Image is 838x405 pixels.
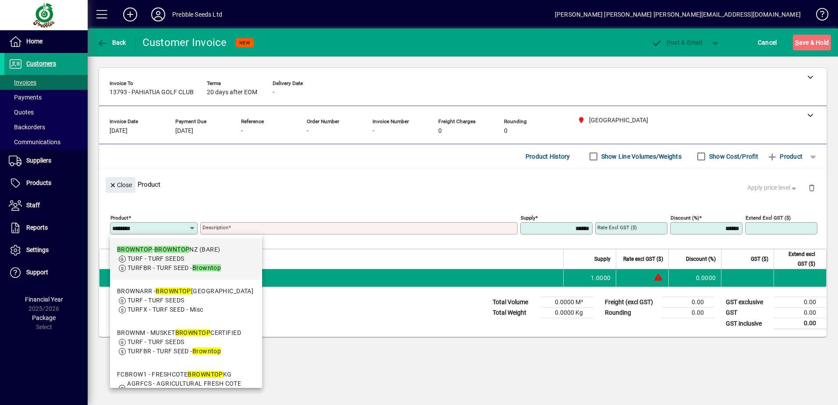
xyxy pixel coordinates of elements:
[662,308,714,318] td: 0.00
[106,177,135,193] button: Close
[591,274,611,282] span: 1.0000
[721,297,774,308] td: GST exclusive
[774,308,827,318] td: 0.00
[671,215,699,221] mat-label: Discount (%)
[4,120,88,135] a: Backorders
[795,36,829,50] span: ave & Hold
[4,75,88,90] a: Invoices
[488,308,541,318] td: Total Weight
[555,7,801,21] div: [PERSON_NAME] [PERSON_NAME] [PERSON_NAME][EMAIL_ADDRESS][DOMAIN_NAME]
[801,177,822,198] button: Delete
[9,109,34,116] span: Quotes
[26,269,48,276] span: Support
[801,184,822,192] app-page-header-button: Delete
[144,7,172,22] button: Profile
[4,150,88,172] a: Suppliers
[667,39,671,46] span: P
[117,287,253,296] div: BROWNARR - [GEOGRAPHIC_DATA]
[751,254,768,264] span: GST ($)
[117,246,153,253] em: BROWNTOP
[26,246,49,253] span: Settings
[686,254,716,264] span: Discount (%)
[26,202,40,209] span: Staff
[541,308,593,318] td: 0.0000 Kg
[9,79,36,86] span: Invoices
[239,40,250,46] span: NEW
[521,215,535,221] mat-label: Supply
[774,297,827,308] td: 0.00
[117,328,241,337] div: BROWNM - MUSKET CERTIFIED
[721,318,774,329] td: GST inclusive
[192,264,221,271] em: Browntop
[103,181,138,188] app-page-header-button: Close
[188,371,223,378] em: BROWNTOP
[154,246,190,253] em: BROWNTOP
[202,224,228,231] mat-label: Description
[110,215,128,221] mat-label: Product
[647,35,707,50] button: Post & Email
[26,60,56,67] span: Customers
[97,39,126,46] span: Back
[128,264,221,271] span: TURFBR - TURF SEED -
[488,297,541,308] td: Total Volume
[594,254,611,264] span: Supply
[26,224,48,231] span: Reports
[793,35,831,50] button: Save & Hold
[117,370,255,379] div: FCBROW1 - FRESHCOTE KG
[600,297,662,308] td: Freight (excl GST)
[526,149,570,163] span: Product History
[128,297,184,304] span: TURF - TURF SEEDS
[172,7,222,21] div: Prebble Seeds Ltd
[110,238,262,280] mat-option: BROWNTOP - BROWNTOP NZ (BARE)
[721,308,774,318] td: GST
[116,7,144,22] button: Add
[110,128,128,135] span: [DATE]
[4,135,88,149] a: Communications
[744,180,802,196] button: Apply price level
[4,217,88,239] a: Reports
[668,269,721,287] td: 0.0000
[207,89,257,96] span: 20 days after EOM
[4,105,88,120] a: Quotes
[26,157,51,164] span: Suppliers
[99,168,827,200] div: Product
[273,89,274,96] span: -
[662,297,714,308] td: 0.00
[127,380,241,396] span: AGRFCS - AGRICULTURAL FRESH COTE SALES
[4,172,88,194] a: Products
[774,318,827,329] td: 0.00
[241,128,243,135] span: -
[128,255,184,262] span: TURF - TURF SEEDS
[4,90,88,105] a: Payments
[128,338,184,345] span: TURF - TURF SEEDS
[373,128,374,135] span: -
[156,288,191,295] em: BROWNTOP
[128,348,221,355] span: TURFBR - TURF SEED -
[88,35,136,50] app-page-header-button: Back
[747,183,798,192] span: Apply price level
[4,239,88,261] a: Settings
[504,128,508,135] span: 0
[142,36,227,50] div: Customer Invoice
[175,329,211,336] em: BROWNTOP
[651,39,702,46] span: ost & Email
[192,348,221,355] em: Browntop
[4,195,88,217] a: Staff
[4,31,88,53] a: Home
[756,35,779,50] button: Cancel
[810,2,827,30] a: Knowledge Base
[95,35,128,50] button: Back
[110,321,262,363] mat-option: BROWNM - MUSKET BROWNTOP CERTIFIED
[25,296,63,303] span: Financial Year
[541,297,593,308] td: 0.0000 M³
[597,224,637,231] mat-label: Rate excl GST ($)
[9,139,60,146] span: Communications
[438,128,442,135] span: 0
[307,128,309,135] span: -
[9,124,45,131] span: Backorders
[9,94,42,101] span: Payments
[779,249,815,269] span: Extend excl GST ($)
[746,215,791,221] mat-label: Extend excl GST ($)
[600,308,662,318] td: Rounding
[110,89,194,96] span: 13793 - PAHIATUA GOLF CLUB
